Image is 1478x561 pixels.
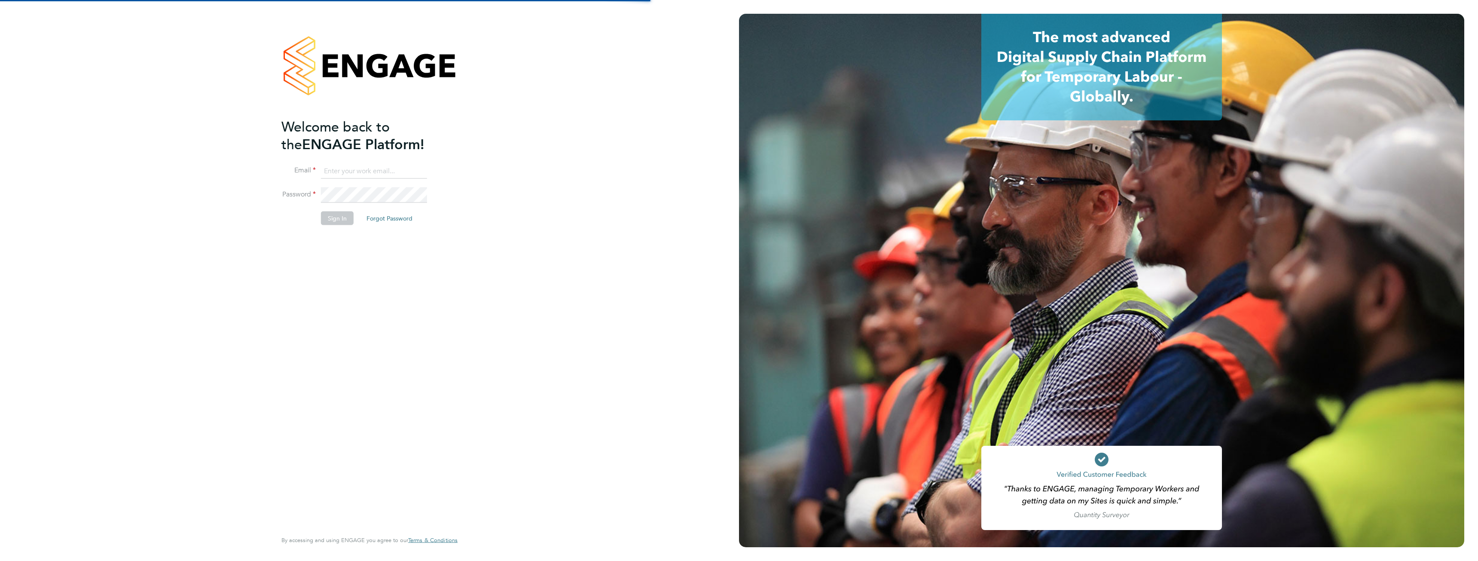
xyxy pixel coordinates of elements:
[281,536,458,544] span: By accessing and using ENGAGE you agree to our
[321,212,354,225] button: Sign In
[321,163,427,179] input: Enter your work email...
[281,190,316,199] label: Password
[360,212,419,225] button: Forgot Password
[281,118,449,153] h2: ENGAGE Platform!
[408,537,458,544] a: Terms & Conditions
[281,118,390,153] span: Welcome back to the
[281,166,316,175] label: Email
